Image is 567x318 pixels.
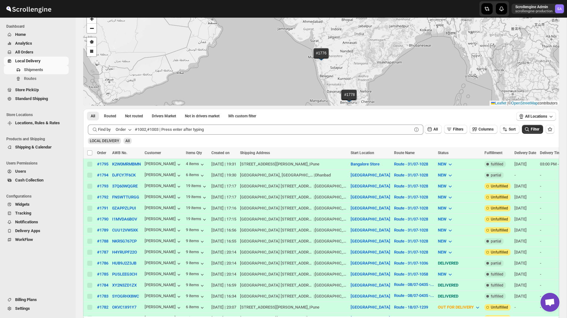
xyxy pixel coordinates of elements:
button: [GEOGRAPHIC_DATA] [351,184,390,188]
div: #1783 [97,294,108,298]
button: Route - 31/07-1028 [394,250,428,254]
button: Route - 31/07-1028 [394,228,428,232]
div: #1782 [97,305,108,310]
div: [PERSON_NAME] [145,194,182,201]
button: 4 items [186,161,205,168]
span: NEW [438,184,446,188]
input: #1002,#1003 | Press enter after typing [135,125,412,135]
button: #1793 [97,184,108,188]
button: Route - 31/07-1028 [394,206,428,210]
span: Items Qty [186,151,202,155]
a: Draw a rectangle [87,47,96,56]
span: LOCAL DELIVERY [90,139,119,143]
span: Configurations [6,194,71,199]
p: Scrollengine Admin [515,4,553,9]
span: Products and Shipping [6,137,71,142]
div: 19 items [186,194,208,201]
button: Cash Collection [4,176,69,185]
button: Analytics [4,39,69,48]
button: NEW [434,225,457,235]
button: All [87,112,99,120]
div: [DATE] | 17:17 [211,183,236,189]
div: [PERSON_NAME] [145,260,182,267]
div: Route - 08/07-0435 -... [394,282,434,287]
div: | [240,194,347,200]
button: Claimable [148,112,180,120]
button: NEW [434,170,457,180]
div: 19 items [186,183,208,190]
span: Routed [104,114,116,119]
button: Tracking [4,209,69,218]
button: Unrouted [121,112,147,120]
button: Un-claimable [181,112,223,120]
button: #1790 [97,217,108,221]
span: Locations, Rules & Rates [15,120,60,125]
span: Local Delivery [15,59,41,63]
span: Cash Collection [15,178,43,182]
div: [GEOGRAPHIC_DATA] [315,227,347,233]
div: © contributors [490,101,559,106]
span: + [90,15,94,23]
button: 0ZAPPZLPUI [112,206,136,210]
button: Widgets [4,200,69,209]
span: Dashboard [6,24,71,29]
button: H4YRUPF22O [112,250,137,254]
span: Unfulfilled [491,195,508,200]
div: #1786 [97,261,108,265]
button: NEW [434,181,457,191]
button: [PERSON_NAME] [145,227,182,234]
button: [GEOGRAPHIC_DATA] [351,272,390,276]
span: Shipping & Calendar [15,145,52,149]
button: Route - 18/07-1239 [394,305,428,310]
button: #1795 [97,162,108,166]
div: | [240,227,347,233]
span: Shipping Address [240,151,270,155]
button: Billing Plans [4,295,69,304]
span: Home [15,32,26,37]
span: Route Name [394,151,415,155]
div: [PERSON_NAME] [145,271,182,278]
div: [DATE] | 17:16 [211,205,236,211]
div: | [240,216,347,222]
span: Filter [531,127,539,131]
button: Order [112,125,137,135]
span: | [507,101,508,105]
div: [DATE] | 16:56 [211,227,236,233]
button: Columns [470,125,497,134]
a: Leaflet [491,101,506,105]
span: Settings [15,306,30,311]
div: [GEOGRAPHIC_DATA] [STREET_ADDRESS] [240,216,313,222]
button: OUT FOR DELIVERY [434,302,484,312]
button: [PERSON_NAME] [145,205,182,212]
button: Shipping & Calendar [4,143,69,152]
div: [PERSON_NAME] [145,161,182,168]
div: - [514,172,536,178]
button: [PERSON_NAME] [145,172,182,179]
span: Notifications [15,220,38,224]
div: 9 items [186,260,205,267]
div: 9 items [186,249,205,256]
div: [DATE] | 17:17 [211,194,236,200]
button: SYOGRHX8WC [112,294,139,298]
div: #1787 [97,250,108,254]
button: Filters [444,125,467,134]
button: [GEOGRAPHIC_DATA] [351,195,390,199]
span: Filters [453,127,463,131]
button: NEW [434,203,457,213]
span: Order [97,151,106,155]
button: All Locations [516,112,556,121]
button: #1788 [97,239,108,243]
span: Customer [145,151,161,155]
div: 9 items [186,282,205,289]
span: All [433,127,438,131]
button: Route - 31/07-1028 [394,184,428,188]
button: [GEOGRAPHIC_DATA] [351,261,390,265]
span: Scrollengine Admin [555,4,564,13]
button: Sort [500,125,519,134]
button: [GEOGRAPHIC_DATA] [351,173,390,177]
button: NEW [434,247,457,257]
button: Route - 31/07-1036 [394,261,428,265]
